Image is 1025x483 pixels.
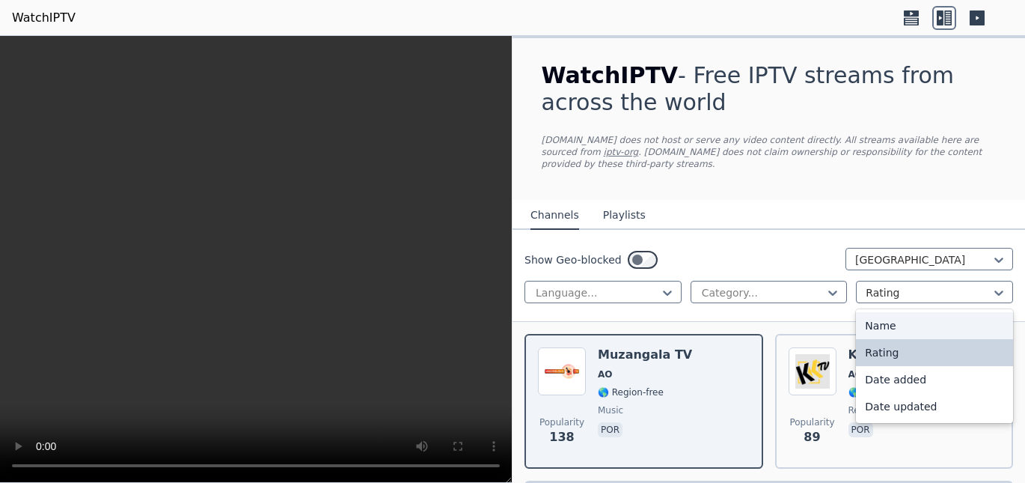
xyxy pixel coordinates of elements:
[789,416,834,428] span: Popularity
[848,386,914,398] span: 🌎 Region-free
[542,62,679,88] span: WatchIPTV
[804,428,820,446] span: 89
[12,9,76,27] a: WatchIPTV
[603,201,646,230] button: Playlists
[539,416,584,428] span: Popularity
[549,428,574,446] span: 138
[856,393,1013,420] div: Date updated
[856,312,1013,339] div: Name
[848,368,863,380] span: AO
[789,347,836,395] img: KK TV
[598,404,623,416] span: music
[856,339,1013,366] div: Rating
[598,422,622,437] p: por
[524,252,622,267] label: Show Geo-blocked
[598,347,692,362] h6: Muzangala TV
[598,368,613,380] span: AO
[848,404,889,416] span: religious
[542,62,997,116] h1: - Free IPTV streams from across the world
[530,201,579,230] button: Channels
[856,366,1013,393] div: Date added
[604,147,639,157] a: iptv-org
[848,347,914,362] h6: KK TV
[538,347,586,395] img: Muzangala TV
[848,422,873,437] p: por
[598,386,664,398] span: 🌎 Region-free
[542,134,997,170] p: [DOMAIN_NAME] does not host or serve any video content directly. All streams available here are s...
